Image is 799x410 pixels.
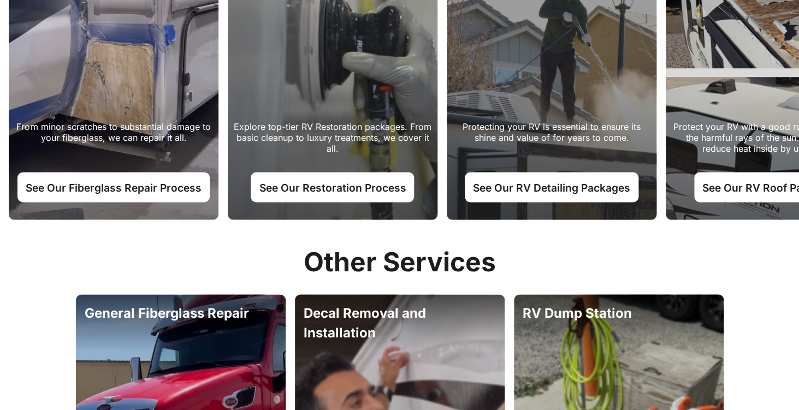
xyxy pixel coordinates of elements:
div: Explore top-tier RV Restoration packages. From basic cleanup to luxury treatments, we cover it all. [233,121,433,159]
h2: Other Services [67,246,732,277]
a: See Our RV Detailing Packages [465,172,638,201]
div: From minor scratches to substantial damage to your fiberglass, we can repair it all. [14,121,214,159]
a: See Our Fiberglass Repair Process [17,172,210,201]
div: Protecting your RV is essential to ensure its shine and value of for years to come. [452,121,652,159]
a: See Our Restoration Process [251,172,414,201]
